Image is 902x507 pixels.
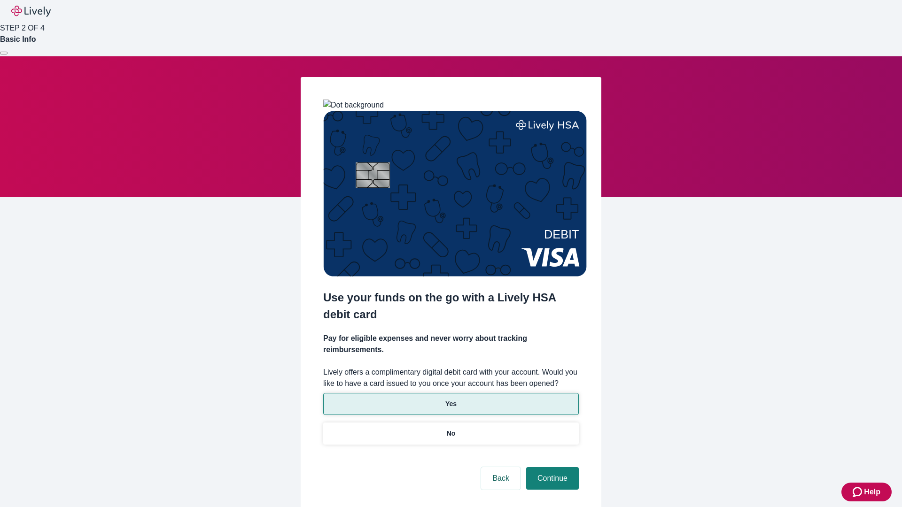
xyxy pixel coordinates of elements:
[526,467,579,490] button: Continue
[864,486,880,498] span: Help
[323,422,579,445] button: No
[323,111,587,277] img: Debit card
[323,100,384,111] img: Dot background
[445,399,457,409] p: Yes
[841,483,892,501] button: Zendesk support iconHelp
[447,429,456,438] p: No
[481,467,521,490] button: Back
[323,367,579,389] label: Lively offers a complimentary digital debit card with your account. Would you like to have a card...
[323,393,579,415] button: Yes
[323,289,579,323] h2: Use your funds on the go with a Lively HSA debit card
[323,333,579,355] h4: Pay for eligible expenses and never worry about tracking reimbursements.
[853,486,864,498] svg: Zendesk support icon
[11,6,51,17] img: Lively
